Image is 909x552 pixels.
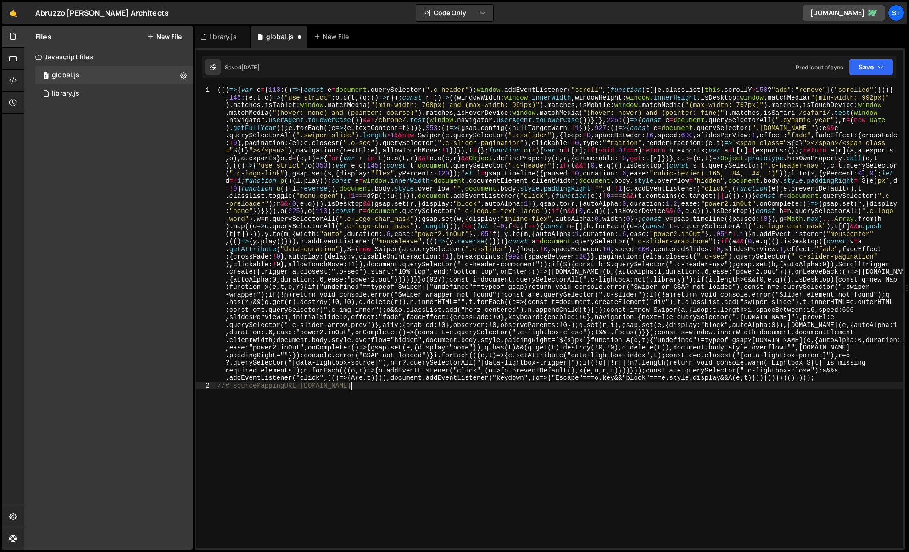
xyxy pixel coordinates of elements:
[314,32,352,41] div: New File
[35,84,193,103] div: 17070/48289.js
[196,86,216,382] div: 1
[796,63,843,71] div: Prod is out of sync
[196,382,216,390] div: 2
[35,66,193,84] div: 17070/46982.js
[849,59,893,75] button: Save
[52,71,79,79] div: global.js
[266,32,294,41] div: global.js
[416,5,493,21] button: Code Only
[241,63,260,71] div: [DATE]
[803,5,885,21] a: [DOMAIN_NAME]
[2,2,24,24] a: 🤙
[52,90,79,98] div: library.js
[209,32,237,41] div: library.js
[24,48,193,66] div: Javascript files
[35,32,52,42] h2: Files
[43,73,49,80] span: 1
[35,7,169,18] div: Abruzzo [PERSON_NAME] Architects
[147,33,182,40] button: New File
[888,5,904,21] a: ST
[225,63,260,71] div: Saved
